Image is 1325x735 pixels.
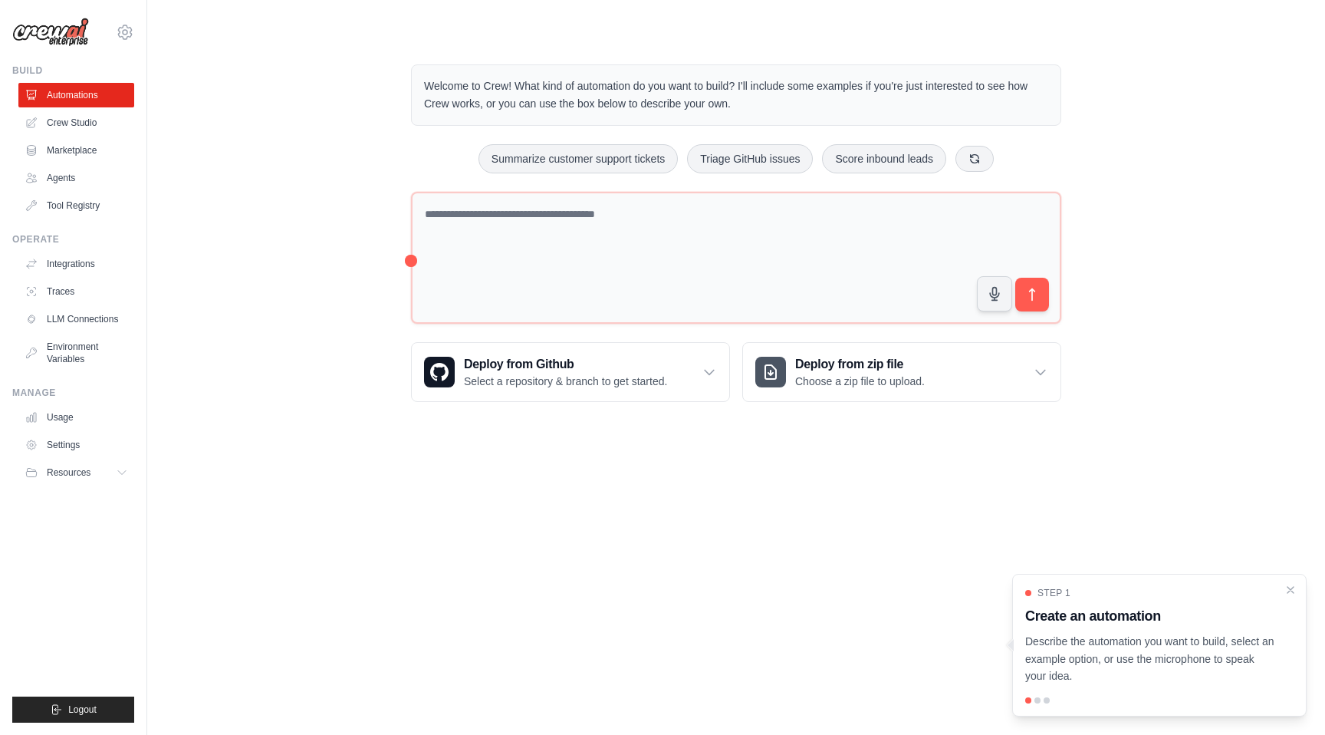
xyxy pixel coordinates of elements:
[795,374,925,389] p: Choose a zip file to upload.
[47,466,90,479] span: Resources
[18,460,134,485] button: Resources
[1284,584,1297,596] button: Close walkthrough
[687,144,813,173] button: Triage GitHub issues
[18,433,134,457] a: Settings
[18,252,134,276] a: Integrations
[1037,587,1070,599] span: Step 1
[822,144,946,173] button: Score inbound leads
[18,335,134,371] a: Environment Variables
[68,704,97,716] span: Logout
[18,405,134,430] a: Usage
[12,233,134,246] div: Operate
[1025,605,1275,627] h3: Create an automation
[464,355,667,374] h3: Deploy from Github
[18,110,134,135] a: Crew Studio
[795,355,925,374] h3: Deploy from zip file
[464,374,667,389] p: Select a repository & branch to get started.
[12,697,134,723] button: Logout
[1025,633,1275,685] p: Describe the automation you want to build, select an example option, or use the microphone to spe...
[424,77,1048,113] p: Welcome to Crew! What kind of automation do you want to build? I'll include some examples if you'...
[18,83,134,107] a: Automations
[12,387,134,399] div: Manage
[18,138,134,163] a: Marketplace
[18,166,134,190] a: Agents
[478,144,678,173] button: Summarize customer support tickets
[18,307,134,331] a: LLM Connections
[12,64,134,77] div: Build
[18,193,134,218] a: Tool Registry
[18,279,134,304] a: Traces
[12,18,89,47] img: Logo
